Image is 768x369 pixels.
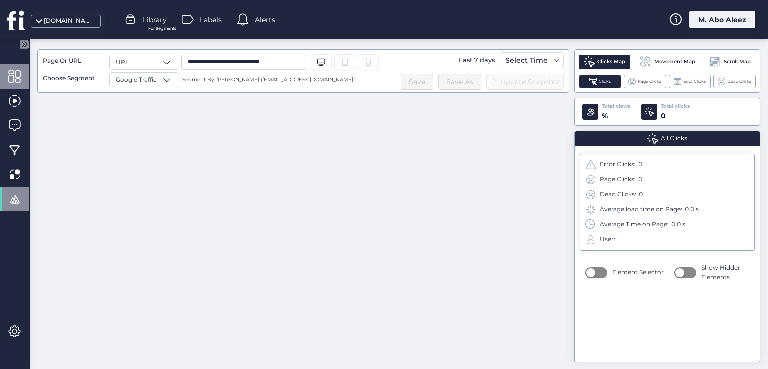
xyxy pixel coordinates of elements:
span: Scroll Map [724,58,751,66]
div: Segment By: [PERSON_NAME] ([EMAIL_ADDRESS][DOMAIN_NAME]) [178,72,355,87]
span: Rage Clicks: [600,175,636,184]
span: Alerts [255,14,275,25]
div: Total clicks [661,102,690,110]
span: Error Clicks: [600,160,636,169]
span: Google Traffic [116,75,157,85]
span: URL [116,58,129,67]
span: Clicks [599,78,611,85]
div: 0 [638,160,642,169]
div: Total views [602,102,630,110]
div: Select Time [503,54,550,66]
span: Clicks Map [597,58,625,66]
span: Dead Clicks [727,78,751,85]
span: Rage Clicks [638,78,661,85]
span: Average Time on Page: [600,220,669,229]
span: Dead Clicks: [600,190,636,199]
span: User: [600,235,615,244]
div: M. Abo Aleez [689,11,755,28]
span: Movement Map [654,58,695,66]
span: All Clicks [661,134,687,143]
div: % [602,110,630,121]
span: Show Hidden Elements [701,263,749,282]
div: [DOMAIN_NAME] [44,16,94,26]
button: Update Snapshot [486,74,564,90]
button: Save [401,74,433,90]
div: 0.0 s [671,220,685,229]
span: Labels [200,14,222,25]
div: 0 [661,110,690,121]
span: Element Selector [612,268,664,277]
span: Average load time on Page: [600,205,682,214]
div: 0 [638,175,642,184]
div: Last 7 days [456,52,497,68]
span: Library [143,14,167,25]
div: Page Or URL [43,56,103,66]
div: 0.0 s [685,205,699,214]
span: Error Clicks [683,78,706,85]
button: Save As [438,74,481,90]
span: For Segments [148,25,176,32]
div: 0 [639,190,643,199]
div: Choose Segment [43,74,103,83]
